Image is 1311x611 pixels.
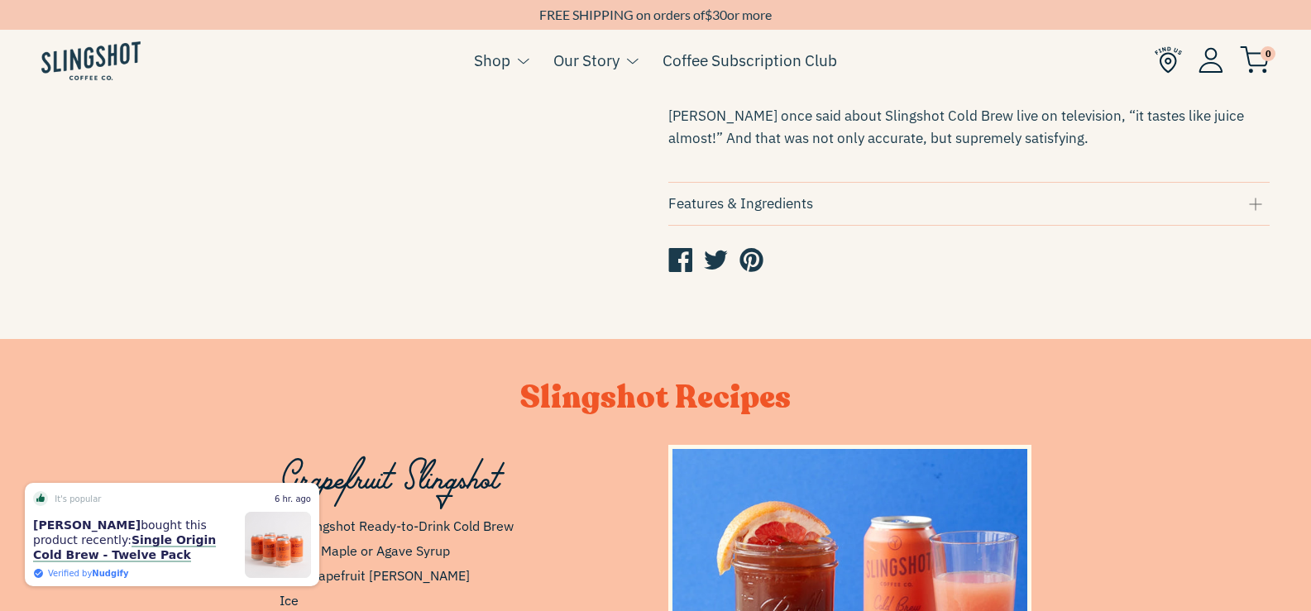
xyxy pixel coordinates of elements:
span: Slingshot Recipes [520,376,791,419]
a: Coffee Subscription Club [663,48,837,73]
img: cart [1240,46,1270,74]
a: 0 [1240,50,1270,70]
span: 30 [712,7,727,22]
span: $ [705,7,712,22]
a: Our Story [553,48,620,73]
p: [PERSON_NAME] once said about Slingshot Cold Brew live on television, “it tastes like juice almos... [668,105,1270,150]
img: Find Us [1155,46,1182,74]
div: Features & Ingredients [668,193,1270,215]
a: Shop [474,48,510,73]
span: Grapefruit Slingshot [280,448,500,496]
img: Account [1199,47,1223,73]
span: 0 [1261,46,1275,61]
